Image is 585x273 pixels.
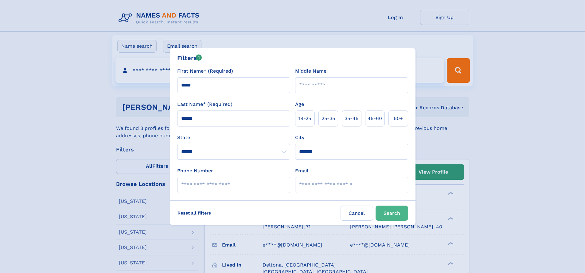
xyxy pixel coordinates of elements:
span: 60+ [394,115,403,122]
span: 45‑60 [368,115,382,122]
label: Last Name* (Required) [177,101,232,108]
label: Email [295,167,308,175]
span: 18‑25 [298,115,311,122]
span: 35‑45 [345,115,358,122]
span: 25‑35 [322,115,335,122]
div: Filters [177,53,202,62]
label: First Name* (Required) [177,67,233,75]
button: Search [376,206,408,221]
label: City [295,134,304,141]
label: Middle Name [295,67,326,75]
label: Reset all filters [174,206,215,220]
label: Cancel [341,206,373,221]
label: Phone Number [177,167,213,175]
label: State [177,134,290,141]
label: Age [295,101,304,108]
